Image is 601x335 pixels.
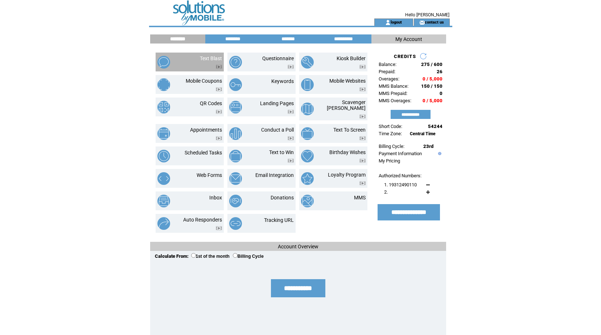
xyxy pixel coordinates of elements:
[421,83,442,89] span: 150 / 150
[379,62,396,67] span: Balance:
[379,124,402,129] span: Short Code:
[229,56,242,69] img: questionnaire.png
[216,87,222,91] img: video.png
[333,127,366,133] a: Text To Screen
[440,91,442,96] span: 0
[229,172,242,185] img: email-integration.png
[271,78,294,84] a: Keywords
[261,127,294,133] a: Conduct a Poll
[191,253,196,258] input: 1st of the month
[200,55,222,61] a: Text Blast
[200,100,222,106] a: QR Codes
[278,244,318,249] span: Account Overview
[419,20,425,25] img: contact_us_icon.gif
[384,182,417,187] span: 1. 19312490110
[233,254,264,259] label: Billing Cycle
[359,65,366,69] img: video.png
[157,78,170,91] img: mobile-coupons.png
[437,69,442,74] span: 26
[216,65,222,69] img: video.png
[425,20,444,24] a: contact us
[423,144,433,149] span: 23rd
[186,78,222,84] a: Mobile Coupons
[379,69,395,74] span: Prepaid:
[379,83,408,89] span: MMS Balance:
[191,254,230,259] label: 1st of the month
[288,159,294,163] img: video.png
[379,76,399,82] span: Overages:
[423,98,442,103] span: 0 / 5,000
[379,91,407,96] span: MMS Prepaid:
[229,217,242,230] img: tracking-url.png
[385,20,391,25] img: account_icon.gif
[359,136,366,140] img: video.png
[209,195,222,200] a: Inbox
[428,124,442,129] span: 54244
[157,127,170,140] img: appointments.png
[379,98,411,103] span: MMS Overages:
[359,115,366,119] img: video.png
[359,87,366,91] img: video.png
[327,99,366,111] a: Scavenger [PERSON_NAME]
[410,131,436,136] span: Central Time
[395,36,422,42] span: My Account
[233,253,238,258] input: Billing Cycle
[229,78,242,91] img: keywords.png
[391,20,402,24] a: logout
[271,195,294,200] a: Donations
[157,217,170,230] img: auto-responders.png
[197,172,222,178] a: Web Forms
[157,56,170,69] img: text-blast.png
[185,150,222,156] a: Scheduled Tasks
[301,78,314,91] img: mobile-websites.png
[301,127,314,140] img: text-to-screen.png
[288,65,294,69] img: video.png
[436,152,441,155] img: help.gif
[157,101,170,113] img: qr-codes.png
[405,12,449,17] span: Hello [PERSON_NAME]
[229,150,242,162] img: text-to-win.png
[157,150,170,162] img: scheduled-tasks.png
[155,253,189,259] span: Calculate From:
[216,136,222,140] img: video.png
[264,217,294,223] a: Tracking URL
[216,110,222,114] img: video.png
[394,54,416,59] span: CREDITS
[359,181,366,185] img: video.png
[328,172,366,178] a: Loyalty Program
[301,172,314,185] img: loyalty-program.png
[384,189,388,195] span: 2.
[288,110,294,114] img: video.png
[216,226,222,230] img: video.png
[379,151,422,156] a: Payment Information
[183,217,222,223] a: Auto Responders
[423,76,442,82] span: 0 / 5,000
[229,127,242,140] img: conduct-a-poll.png
[255,172,294,178] a: Email Integration
[379,144,404,149] span: Billing Cycle:
[379,158,400,164] a: My Pricing
[157,172,170,185] img: web-forms.png
[190,127,222,133] a: Appointments
[379,173,421,178] span: Authorized Numbers:
[229,101,242,113] img: landing-pages.png
[288,136,294,140] img: video.png
[337,55,366,61] a: Kiosk Builder
[262,55,294,61] a: Questionnaire
[260,100,294,106] a: Landing Pages
[329,78,366,84] a: Mobile Websites
[301,150,314,162] img: birthday-wishes.png
[157,195,170,207] img: inbox.png
[229,195,242,207] img: donations.png
[329,149,366,155] a: Birthday Wishes
[354,195,366,200] a: MMS
[359,159,366,163] img: video.png
[301,56,314,69] img: kiosk-builder.png
[301,195,314,207] img: mms.png
[421,62,442,67] span: 275 / 600
[301,103,314,115] img: scavenger-hunt.png
[379,131,402,136] span: Time Zone:
[269,149,294,155] a: Text to Win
